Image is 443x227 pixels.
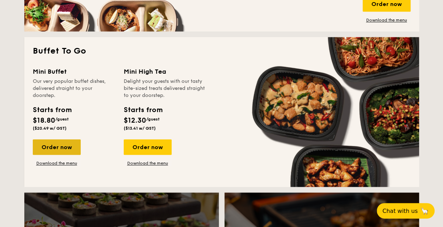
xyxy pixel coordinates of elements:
a: Download the menu [363,17,411,23]
span: ($13.41 w/ GST) [124,126,156,131]
div: Mini High Tea [124,67,206,76]
a: Download the menu [124,160,172,166]
div: Order now [33,139,81,155]
div: Our very popular buffet dishes, delivered straight to your doorstep. [33,78,115,99]
span: /guest [55,117,69,122]
span: Chat with us [382,208,418,214]
div: Delight your guests with our tasty bite-sized treats delivered straight to your doorstep. [124,78,206,99]
span: /guest [146,117,160,122]
span: 🦙 [420,207,429,215]
div: Mini Buffet [33,67,115,76]
button: Chat with us🦙 [377,203,435,219]
div: Starts from [33,105,71,115]
span: ($20.49 w/ GST) [33,126,67,131]
div: Starts from [124,105,162,115]
span: $12.30 [124,116,146,125]
div: Order now [124,139,172,155]
h2: Buffet To Go [33,45,411,57]
a: Download the menu [33,160,81,166]
span: $18.80 [33,116,55,125]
